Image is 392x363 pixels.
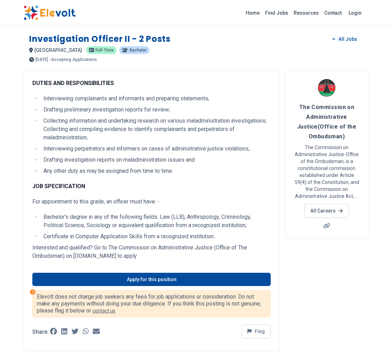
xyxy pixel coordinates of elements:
p: The Commission on Administrative Justice-Office of the Ombudsman, is a constitutional commission ... [294,144,360,200]
iframe: Chat Widget [357,330,392,363]
a: contact us [92,308,115,314]
li: Interviewing perpetrators and informers on cases of administrative justice violations; [41,145,271,153]
li: Bachelor’s degree in any of the following fields: Law (LLB), Anthropology, Criminology, Political... [41,213,271,230]
span: The Commission on Administrative Justice(Office of the Ombudsman) [297,104,356,140]
strong: DUTIES AND RESPONSIBILITIES [32,80,114,86]
p: Elevolt does not charge job seekers any fees for job applications or consideration. Do not make a... [37,293,266,314]
span: Bachelor [130,48,147,52]
li: Collecting information and undertaking research on various maladministration investigations; Coll... [41,117,271,142]
a: Contact [321,7,344,18]
button: Flag [242,324,271,338]
p: Share: [32,329,49,335]
a: Find Jobs [262,7,291,18]
li: Any other duty as may be assigned from time to time. [41,167,271,175]
span: [DATE] [35,57,48,62]
h1: Investigation Officer II - 2 Posts [29,33,170,45]
li: Drafting preliminary investigation reports for review; [41,106,271,114]
span: [GEOGRAPHIC_DATA] [34,47,82,53]
a: Resources [291,7,321,18]
a: All Careers [304,204,349,218]
a: Apply for this position [32,273,271,286]
li: Interviewing complainants and informants and preparing statements; [41,94,271,103]
span: Full-time [96,48,114,52]
a: Home [243,7,262,18]
img: Elevolt [24,6,76,20]
li: Drafting investigation reports on maladministration issues and [41,156,271,164]
strong: JOB SPECIFICATION [32,183,85,190]
p: Interested and qualified? Go to The Commission on Administrative Justice (Office of The Ombudsman... [32,244,271,260]
li: Certificate in Computer Application Skills from a recognized institution. [41,232,271,241]
p: For appointment to this grade, an officer must have: - [32,198,271,206]
a: Login [344,6,366,20]
p: - Accepting Applications [49,57,97,62]
a: All Jobs [327,34,363,44]
img: The Commission on Administrative Justice(Office of the Ombudsman) [318,79,335,96]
